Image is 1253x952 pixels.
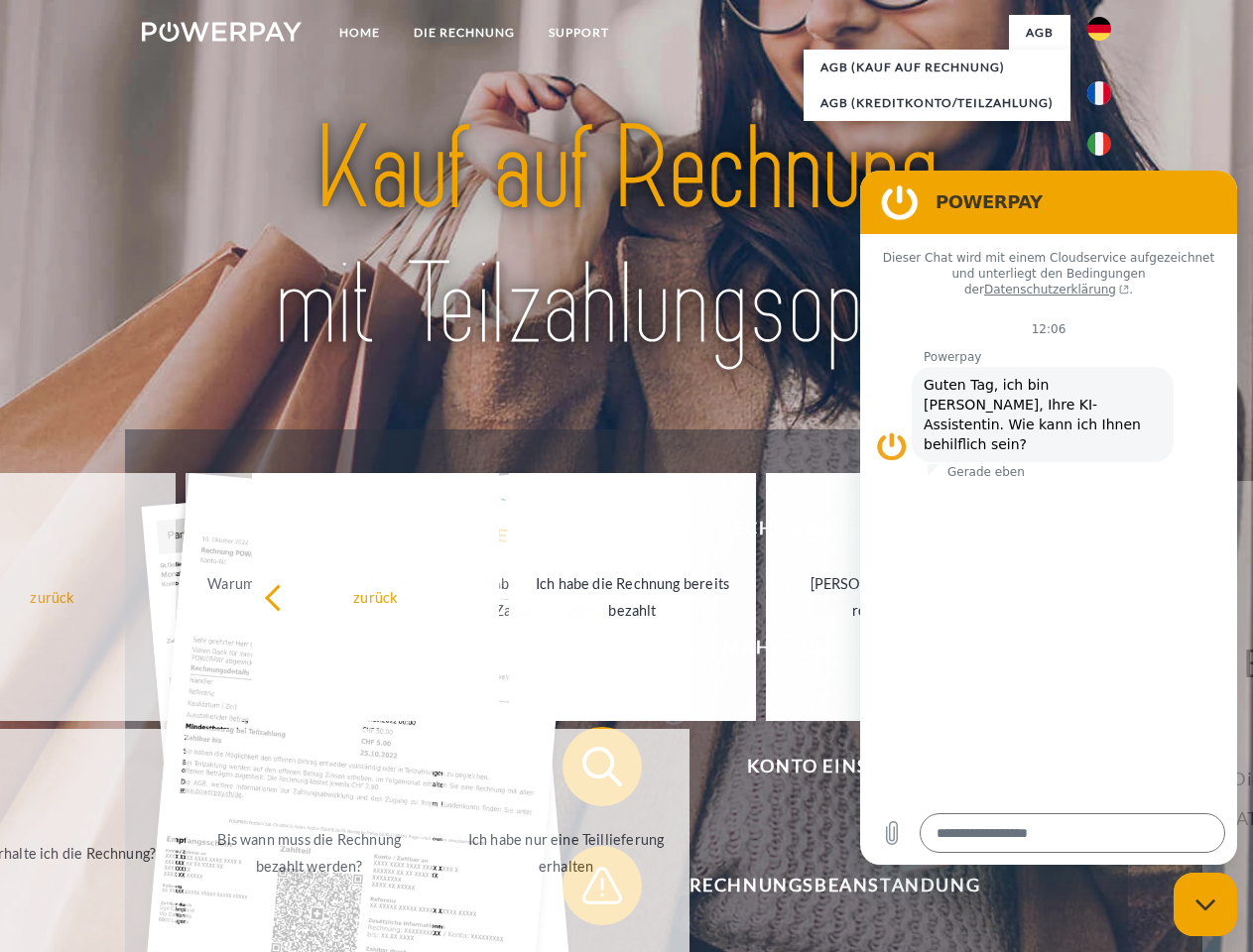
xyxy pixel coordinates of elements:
[591,846,1077,925] span: Rechnungsbeanstandung
[189,95,1064,380] img: title-powerpay_de.svg
[197,570,421,624] div: Warum habe ich eine Rechnung erhalten?
[1087,17,1111,41] img: de
[1087,81,1111,105] img: fr
[397,15,532,51] a: DIE RECHNUNG
[1087,132,1111,156] img: it
[1174,873,1237,936] iframe: Schaltfläche zum Öffnen des Messaging-Fensters; Konversation läuft
[264,583,487,610] div: zurück
[532,15,626,51] a: SUPPORT
[197,826,421,880] div: Bis wann muss die Rechnung bezahlt werden?
[591,727,1077,806] span: Konto einsehen
[1009,15,1070,51] a: agb
[142,22,302,42] img: logo-powerpay-white.svg
[563,727,1078,806] button: Konto einsehen
[454,826,678,880] div: Ich habe nur eine Teillieferung erhalten
[322,15,397,51] a: Home
[778,570,1001,624] div: [PERSON_NAME] wurde retourniert
[860,171,1237,865] iframe: Messaging-Fenster
[804,50,1070,85] a: AGB (Kauf auf Rechnung)
[563,846,1078,925] button: Rechnungsbeanstandung
[804,85,1070,121] a: AGB (Kreditkonto/Teilzahlung)
[521,570,744,624] div: Ich habe die Rechnung bereits bezahlt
